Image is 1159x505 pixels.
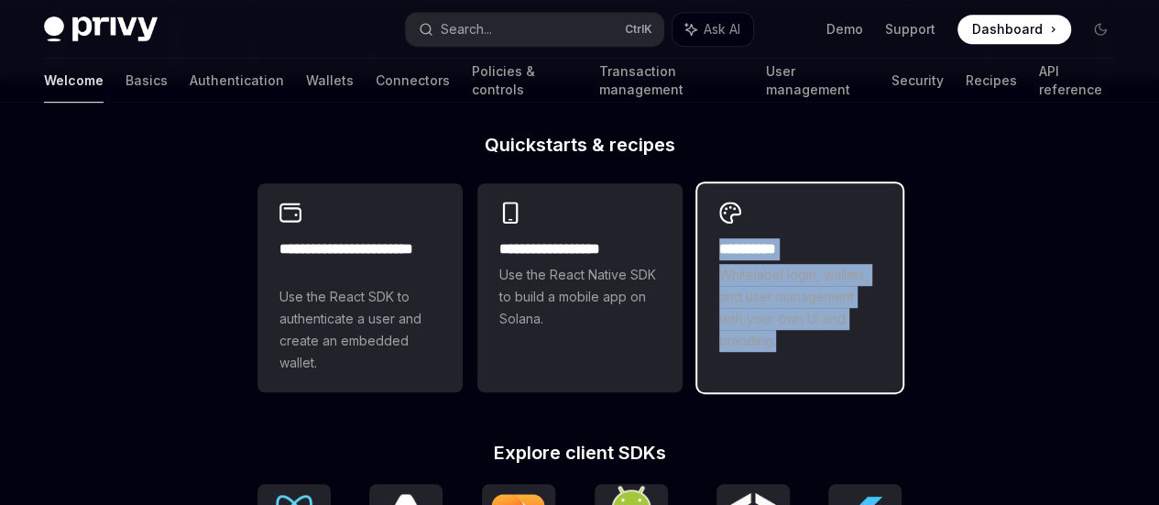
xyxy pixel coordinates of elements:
[719,264,880,352] span: Whitelabel login, wallets, and user management with your own UI and branding.
[441,18,492,40] div: Search...
[472,59,576,103] a: Policies & controls
[1086,15,1115,44] button: Toggle dark mode
[406,13,663,46] button: Search...CtrlK
[885,20,935,38] a: Support
[625,22,652,37] span: Ctrl K
[44,16,158,42] img: dark logo
[957,15,1071,44] a: Dashboard
[972,20,1043,38] span: Dashboard
[190,59,284,103] a: Authentication
[376,59,450,103] a: Connectors
[1038,59,1115,103] a: API reference
[477,183,683,392] a: **** **** **** ***Use the React Native SDK to build a mobile app on Solana.
[891,59,943,103] a: Security
[965,59,1016,103] a: Recipes
[44,59,104,103] a: Welcome
[499,264,661,330] span: Use the React Native SDK to build a mobile app on Solana.
[766,59,869,103] a: User management
[704,20,740,38] span: Ask AI
[126,59,168,103] a: Basics
[697,183,902,392] a: **** *****Whitelabel login, wallets, and user management with your own UI and branding.
[672,13,753,46] button: Ask AI
[257,136,902,154] h2: Quickstarts & recipes
[257,444,902,462] h2: Explore client SDKs
[598,59,743,103] a: Transaction management
[306,59,354,103] a: Wallets
[826,20,863,38] a: Demo
[279,286,441,374] span: Use the React SDK to authenticate a user and create an embedded wallet.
